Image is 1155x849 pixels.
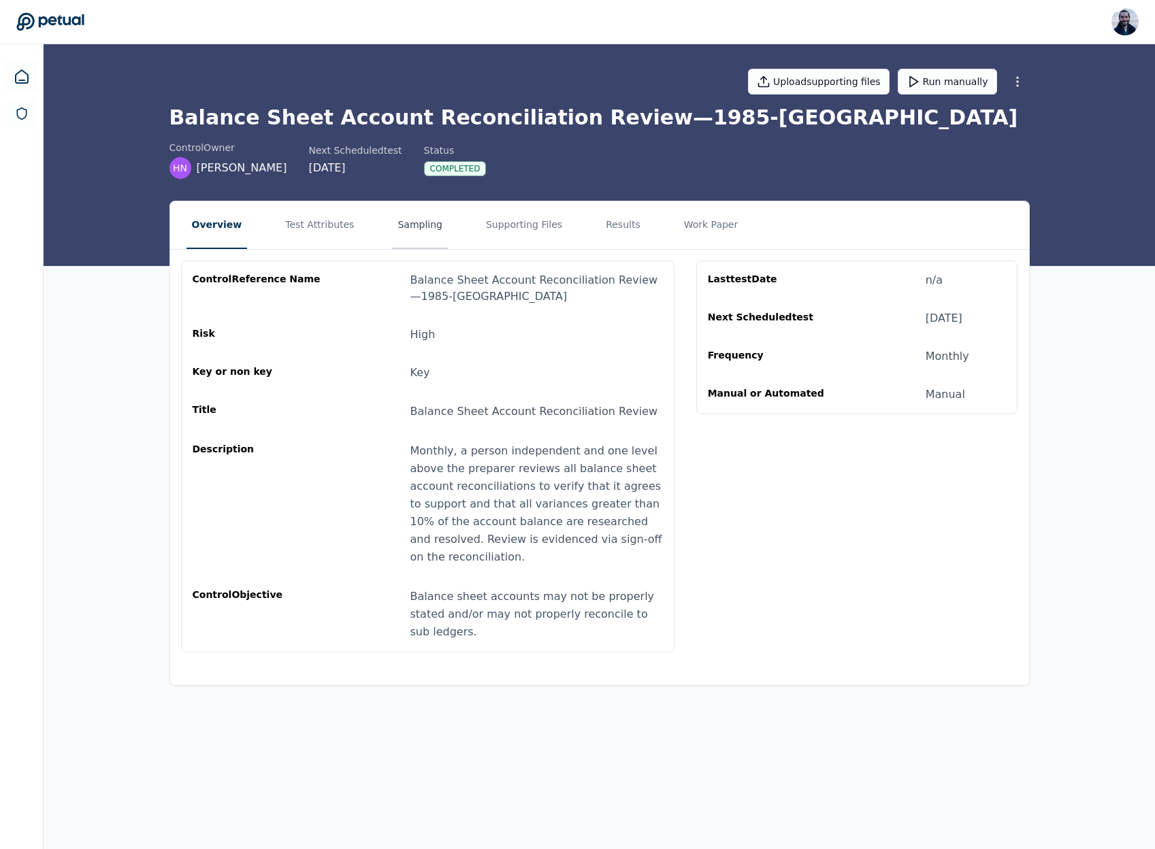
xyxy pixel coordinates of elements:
[410,405,658,418] span: Balance Sheet Account Reconciliation Review
[5,61,38,93] a: Dashboard
[748,69,890,95] button: Uploadsupporting files
[280,201,359,249] button: Test Attributes
[193,588,323,641] div: control Objective
[410,588,663,641] div: Balance sheet accounts may not be properly stated and/or may not properly reconcile to sub ledgers.
[708,348,839,365] div: Frequency
[410,272,663,305] div: Balance Sheet Account Reconciliation Review — 1985-[GEOGRAPHIC_DATA]
[392,201,448,249] button: Sampling
[600,201,646,249] button: Results
[170,201,1029,249] nav: Tabs
[193,272,323,305] div: control Reference Name
[424,144,487,157] div: Status
[926,272,943,288] div: n/a
[481,201,568,249] button: Supporting Files
[1111,8,1139,35] img: Roberto Fernandez
[7,99,37,129] a: SOC
[424,161,487,176] div: Completed
[708,272,839,288] div: Last test Date
[193,442,323,566] div: Description
[708,386,839,403] div: Manual or Automated
[898,69,997,95] button: Run manually
[926,310,962,327] div: [DATE]
[926,386,965,403] div: Manual
[193,403,323,420] div: Title
[16,12,84,31] a: Go to Dashboard
[193,365,323,381] div: Key or non key
[679,201,744,249] button: Work Paper
[197,160,287,176] span: [PERSON_NAME]
[1005,69,1030,94] button: More Options
[410,442,663,566] div: Monthly, a person independent and one level above the preparer reviews all balance sheet account ...
[410,365,430,381] div: Key
[926,348,969,365] div: Monthly
[708,310,839,327] div: Next Scheduled test
[410,327,436,343] div: High
[169,141,287,154] div: control Owner
[308,144,402,157] div: Next Scheduled test
[308,160,402,176] div: [DATE]
[169,105,1030,130] h1: Balance Sheet Account Reconciliation Review — 1985-[GEOGRAPHIC_DATA]
[186,201,248,249] button: Overview
[193,327,323,343] div: Risk
[173,161,187,175] span: HN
